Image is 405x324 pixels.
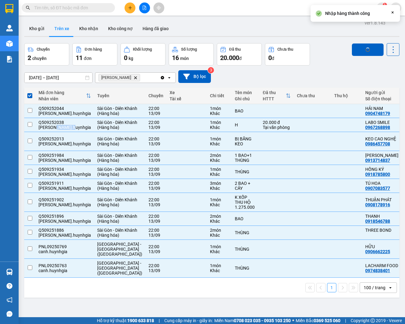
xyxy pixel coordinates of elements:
div: Mã đơn hàng [39,90,86,95]
div: THÙNG [235,266,257,271]
strong: 0708 023 035 - 0935 103 250 [234,318,291,323]
button: Số lượng16món [169,43,214,66]
div: Đã thu [263,90,286,95]
div: Tại văn phòng [263,125,291,130]
span: Cung cấp máy in - giấy in: [164,317,213,324]
div: Ghi chú [235,96,257,101]
span: 16 [172,54,179,62]
div: 0967268898 [365,125,390,130]
svg: open [388,285,393,290]
div: THANH [365,214,398,219]
div: Thu hộ [334,93,359,98]
div: 22:00 [148,244,163,249]
span: 1 [384,3,386,7]
div: 0918546788 [365,219,390,224]
div: THU HỘ 1.275.000 [235,200,257,210]
div: THÙNG [235,247,257,252]
span: aim [157,6,161,10]
span: thiennhan.huynhgia [322,4,376,11]
span: search [26,6,30,10]
span: đ [272,56,274,61]
img: solution-icon [6,56,13,62]
div: HỒNG KÝ [365,167,398,172]
div: 22:00 [148,228,163,233]
div: Chưa thu [277,47,293,52]
div: nguyen.huynhgia [39,125,91,130]
div: 0906662225 [365,249,390,254]
th: Toggle SortBy [260,88,294,104]
div: 13/09 [148,233,163,238]
span: notification [7,297,12,303]
button: plus [125,2,135,13]
span: đơn [84,56,92,61]
div: Khác [210,233,229,238]
div: Xe [170,90,204,95]
div: HTTT [263,96,286,101]
button: Kho nhận [74,21,103,36]
div: Khác [210,172,229,177]
div: H [235,122,257,127]
div: BỊ BĂNG KEO [235,136,257,146]
div: 1 món [210,244,229,249]
span: [GEOGRAPHIC_DATA] - [GEOGRAPHIC_DATA] ([GEOGRAPHIC_DATA]) [97,242,142,257]
div: KEO CAO NGHỆ [365,136,398,141]
button: 1 [327,283,336,292]
div: THÙNG [235,230,257,235]
div: 22:00 [148,120,163,125]
div: BAO [235,216,257,221]
div: Q509251984 [39,153,91,158]
div: 1 món [210,120,229,125]
span: copyright [371,318,375,323]
div: Số điện thoại [365,96,398,101]
input: Selected Diên Khánh. [141,75,142,81]
span: Sài Gòn - Diên Khánh (Hàng hóa) [97,167,137,177]
span: | [345,317,346,324]
span: 11 [76,54,83,62]
div: 22:00 [148,167,163,172]
div: 13/09 [148,219,163,224]
div: Q509252044 [39,106,91,111]
div: BAO [235,108,257,113]
div: Người gửi [365,90,398,95]
span: kg [129,56,133,61]
svg: Clear all [160,75,165,80]
div: Q509252038 [39,120,91,125]
span: Sài Gòn - Diên Khánh (Hàng hóa) [97,181,137,191]
div: PNL09250769 [39,244,91,249]
button: Kho công nợ [103,21,138,36]
span: chuyến [32,56,47,61]
img: warehouse-icon [6,25,13,31]
span: Sài Gòn - Diên Khánh (Hàng hóa) [97,106,137,116]
button: Chuyến2chuyến [24,43,69,66]
span: 0 [124,54,127,62]
button: Bộ lọc [178,70,211,83]
button: loading Nhập hàng [352,43,384,56]
div: THUẬN PHÁT [365,197,398,202]
div: 13/09 [148,141,163,146]
button: aim [153,2,164,13]
button: caret-down [390,2,401,13]
span: Sài Gòn - Diên Khánh (Hàng hóa) [97,214,137,224]
div: nguyen.huynhgia [39,141,91,146]
div: Khác [210,186,229,191]
span: ⚪️ [292,319,294,322]
div: Khác [210,111,229,116]
span: plus [128,6,132,10]
div: Khối lượng [133,47,152,52]
div: Tên món [235,90,257,95]
div: Nhân viên [39,96,86,101]
div: Khác [210,249,229,254]
div: 22:00 [148,136,163,141]
span: Sài Gòn - Diên Khánh (Hàng hóa) [97,228,137,238]
div: 0986457708 [365,141,390,146]
div: 13/09 [148,172,163,177]
button: Chưa thu0đ [265,43,310,66]
div: 13/09 [148,186,163,191]
div: 2 món [210,214,229,219]
div: 0904748179 [365,111,390,116]
span: | [159,317,160,324]
div: Khác [210,158,229,163]
span: đ [239,56,242,61]
div: HÙNG VÂN [365,153,398,158]
span: 2 [28,54,31,62]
